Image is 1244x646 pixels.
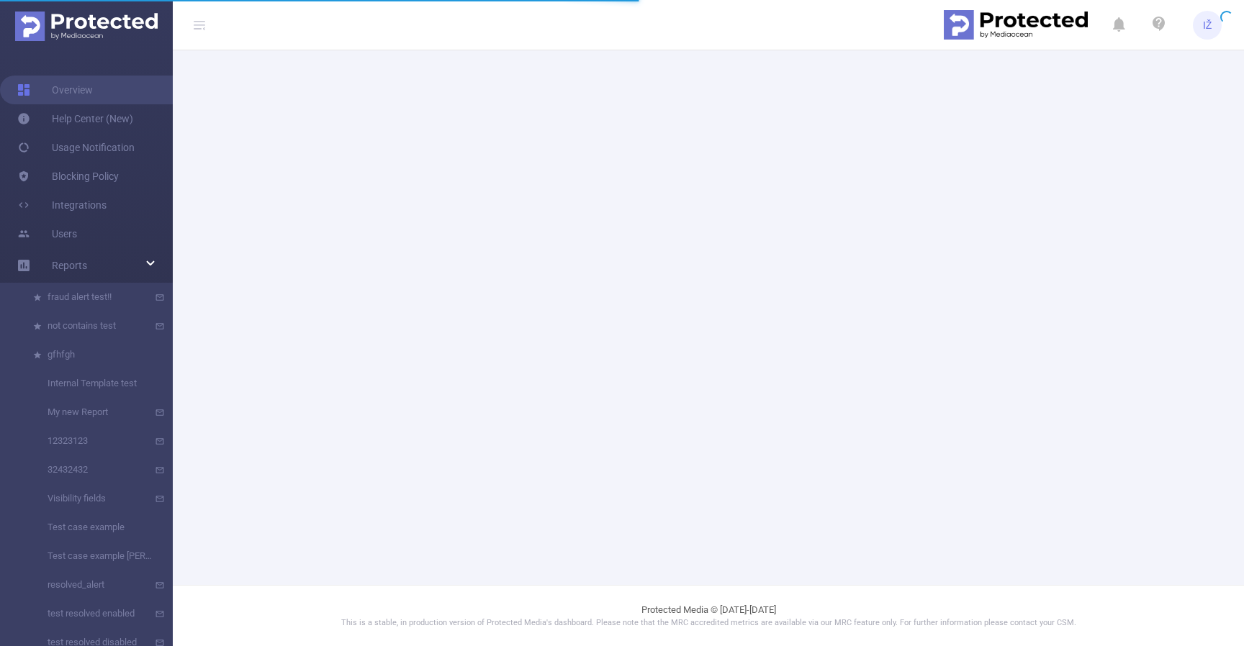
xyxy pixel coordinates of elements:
[29,311,155,340] a: not contains test
[29,369,155,398] a: Internal Template test
[29,513,155,542] a: Test case example
[17,191,107,219] a: Integrations
[1203,11,1212,40] span: IŽ
[209,617,1208,629] p: This is a stable, in production version of Protected Media's dashboard. Please note that the MRC ...
[52,251,87,280] a: Reports
[29,340,155,369] a: gfhfgh
[17,219,77,248] a: Users
[15,12,158,41] img: Protected Media
[17,133,135,162] a: Usage Notification
[17,162,119,191] a: Blocking Policy
[173,585,1244,646] footer: Protected Media © [DATE]-[DATE]
[29,455,155,484] a: 32432432
[17,104,133,133] a: Help Center (New)
[29,484,155,513] a: Visibility fields
[52,260,87,271] span: Reports
[29,570,155,599] a: resolved_alert
[29,283,155,311] a: fraud alert test!!
[29,599,155,628] a: test resolved enabled
[29,542,155,570] a: Test case example [PERSON_NAME]
[29,427,155,455] a: 12323123
[29,398,155,427] a: My new Report
[17,76,93,104] a: Overview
